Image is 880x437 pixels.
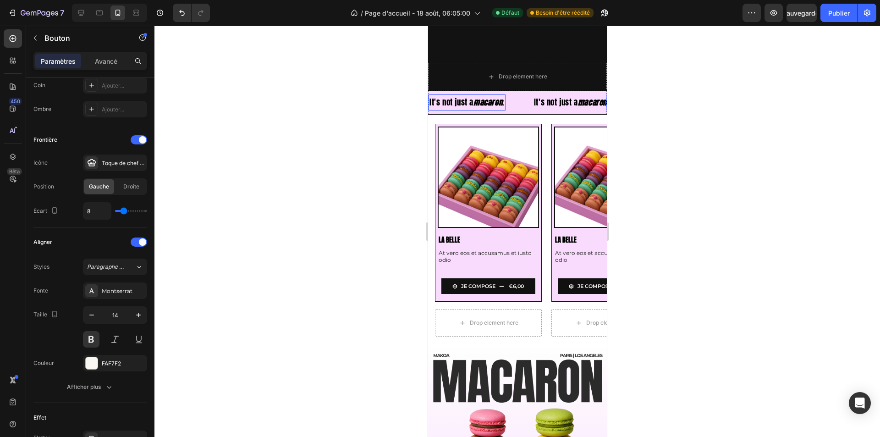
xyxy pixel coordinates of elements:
[33,311,47,318] font: Taille
[10,101,111,202] a: La Belle
[9,168,20,175] font: Bêta
[33,414,46,421] font: Effet
[33,183,54,190] font: Position
[820,4,858,22] button: Publier
[106,70,181,84] p: It's not just a
[67,383,101,390] font: Afficher plus
[102,360,121,367] font: FAF7F2
[33,105,51,112] font: Ombre
[42,293,90,301] div: Drop element here
[127,224,226,238] p: At vero eos et accusamus et iusto odio
[41,57,76,65] font: Paramètres
[80,256,97,265] div: €6,00
[10,210,111,220] h1: La Belle
[102,82,124,89] font: Ajouter...
[33,379,147,395] button: Afficher plus
[102,106,124,113] font: Ajouter...
[501,9,519,16] font: Défaut
[33,360,54,366] font: Couleur
[428,26,607,437] iframe: Zone de conception
[33,238,52,245] font: Aligner
[33,159,48,166] font: Icône
[126,101,227,202] a: La Belle
[33,136,57,143] font: Frontière
[33,287,48,294] font: Fonte
[83,203,111,219] input: Auto
[126,210,227,220] h1: La Belle
[849,392,871,414] div: Ouvrir Intercom Messenger
[33,257,67,264] div: JE COMPOSE
[123,183,139,190] font: Droite
[89,183,109,190] font: Gauche
[361,9,363,17] font: /
[149,257,184,264] div: JE COMPOSE
[4,4,68,22] button: 7
[828,9,850,17] font: Publier
[83,259,147,275] button: Paragraphe 1*
[150,71,181,83] strong: macaron.
[11,224,110,238] p: At vero eos et accusamus et iusto odio
[95,57,117,65] font: Avancé
[33,82,45,89] font: Coin
[102,288,132,294] font: Montserrat
[782,9,821,17] font: Sauvegarder
[102,160,170,166] font: Toque de chef audacieuse
[33,263,49,270] font: Styles
[13,253,107,268] button: JE COMPOSE&nbsp;
[786,4,817,22] button: Sauvegarder
[44,33,70,43] font: Bouton
[11,98,20,105] font: 450
[87,263,125,270] font: Paragraphe 1*
[130,253,224,268] button: JE COMPOSE&nbsp;
[365,9,470,17] font: Page d'accueil - 18 août, 06:05:00
[60,8,64,17] font: 7
[158,293,207,301] div: Drop element here
[44,33,122,44] p: Bouton
[33,207,47,214] font: Écart
[173,4,210,22] div: Annuler/Rétablir
[536,9,590,16] font: Besoin d'être réédité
